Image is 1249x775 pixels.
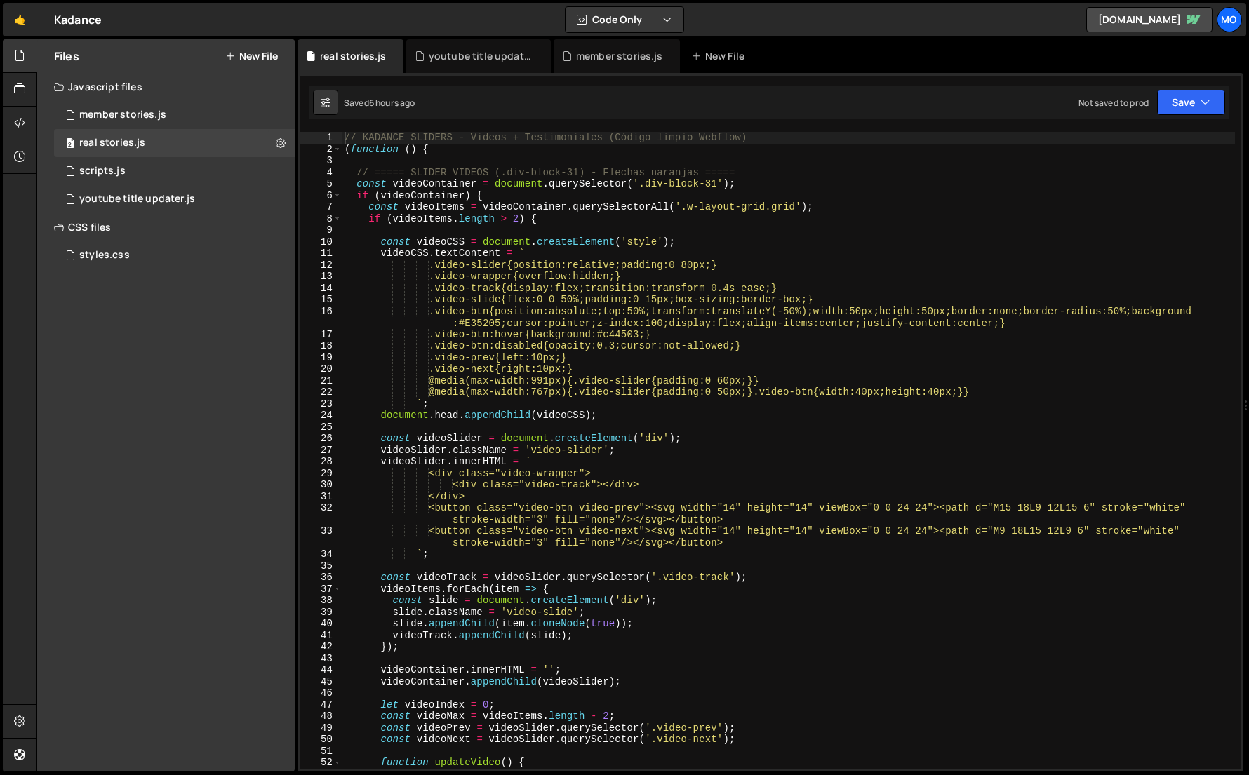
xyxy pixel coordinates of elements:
[300,375,342,387] div: 21
[429,49,534,63] div: youtube title updater.js
[300,734,342,746] div: 50
[300,722,342,734] div: 49
[300,641,342,653] div: 42
[300,676,342,688] div: 45
[66,139,74,150] span: 2
[300,664,342,676] div: 44
[300,213,342,225] div: 8
[37,73,295,101] div: Javascript files
[300,260,342,271] div: 12
[576,49,663,63] div: member stories.js
[300,525,342,548] div: 33
[300,283,342,295] div: 14
[344,97,415,109] div: Saved
[300,687,342,699] div: 46
[300,479,342,491] div: 30
[300,653,342,665] div: 43
[79,249,130,262] div: styles.css
[1078,97,1149,109] div: Not saved to prod
[1217,7,1242,32] a: Mo
[300,422,342,433] div: 25
[300,502,342,525] div: 32
[300,595,342,607] div: 38
[300,607,342,619] div: 39
[300,456,342,468] div: 28
[79,193,195,205] div: youtube title updater.js
[300,306,342,329] div: 16
[300,618,342,630] div: 40
[300,294,342,306] div: 15
[79,165,126,177] div: scripts.js
[300,710,342,722] div: 48
[37,213,295,241] div: CSS files
[300,224,342,236] div: 9
[300,248,342,260] div: 11
[300,236,342,248] div: 10
[300,155,342,167] div: 3
[79,137,145,149] div: real stories.js
[300,167,342,179] div: 4
[300,178,342,190] div: 5
[300,468,342,480] div: 29
[300,398,342,410] div: 23
[54,241,295,269] div: 11847/28286.css
[54,185,295,213] div: 11847/46738.js
[1086,7,1213,32] a: [DOMAIN_NAME]
[691,49,750,63] div: New File
[300,572,342,584] div: 36
[300,410,342,422] div: 24
[1157,90,1225,115] button: Save
[300,630,342,642] div: 41
[369,97,415,109] div: 6 hours ago
[566,7,683,32] button: Code Only
[300,132,342,144] div: 1
[300,584,342,595] div: 37
[300,433,342,445] div: 26
[3,3,37,36] a: 🤙
[300,144,342,156] div: 2
[300,560,342,572] div: 35
[300,386,342,398] div: 22
[54,157,295,185] div: 11847/28141.js
[300,699,342,711] div: 47
[300,329,342,341] div: 17
[300,445,342,457] div: 27
[225,50,278,62] button: New File
[54,101,295,129] div: 11847/46737.js
[54,129,295,157] div: 11847/46736.js
[300,201,342,213] div: 7
[79,109,166,121] div: member stories.js
[300,271,342,283] div: 13
[300,757,342,769] div: 52
[300,548,342,560] div: 34
[300,491,342,503] div: 31
[54,11,102,28] div: Kadance
[300,190,342,202] div: 6
[300,352,342,364] div: 19
[300,363,342,375] div: 20
[300,746,342,757] div: 51
[300,340,342,352] div: 18
[54,48,79,64] h2: Files
[320,49,386,63] div: real stories.js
